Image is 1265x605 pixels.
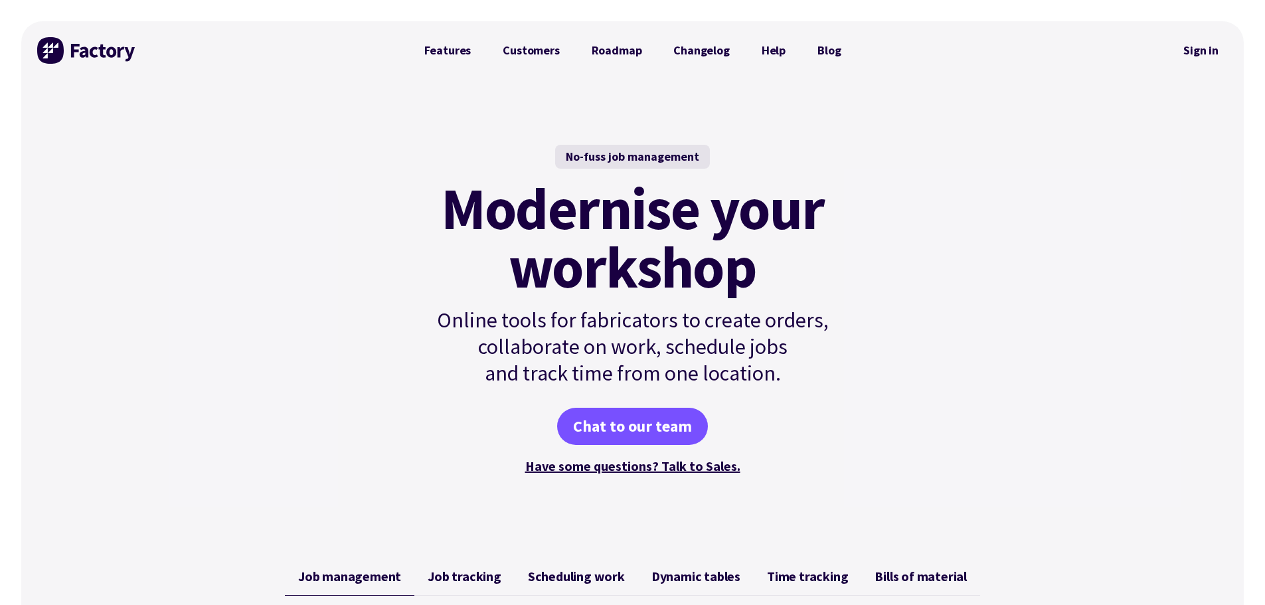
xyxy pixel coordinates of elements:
span: Job tracking [428,568,501,584]
mark: Modernise your workshop [441,179,824,296]
a: Chat to our team [557,408,708,445]
a: Have some questions? Talk to Sales. [525,458,740,474]
span: Time tracking [767,568,848,584]
a: Help [746,37,801,64]
img: Factory [37,37,137,64]
span: Bills of material [875,568,967,584]
nav: Secondary Navigation [1174,35,1228,66]
div: No-fuss job management [555,145,710,169]
span: Scheduling work [528,568,625,584]
a: Changelog [657,37,745,64]
span: Dynamic tables [651,568,740,584]
a: Customers [487,37,575,64]
nav: Primary Navigation [408,37,857,64]
a: Roadmap [576,37,658,64]
p: Online tools for fabricators to create orders, collaborate on work, schedule jobs and track time ... [408,307,857,387]
a: Features [408,37,487,64]
span: Job management [298,568,401,584]
a: Blog [801,37,857,64]
a: Sign in [1174,35,1228,66]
